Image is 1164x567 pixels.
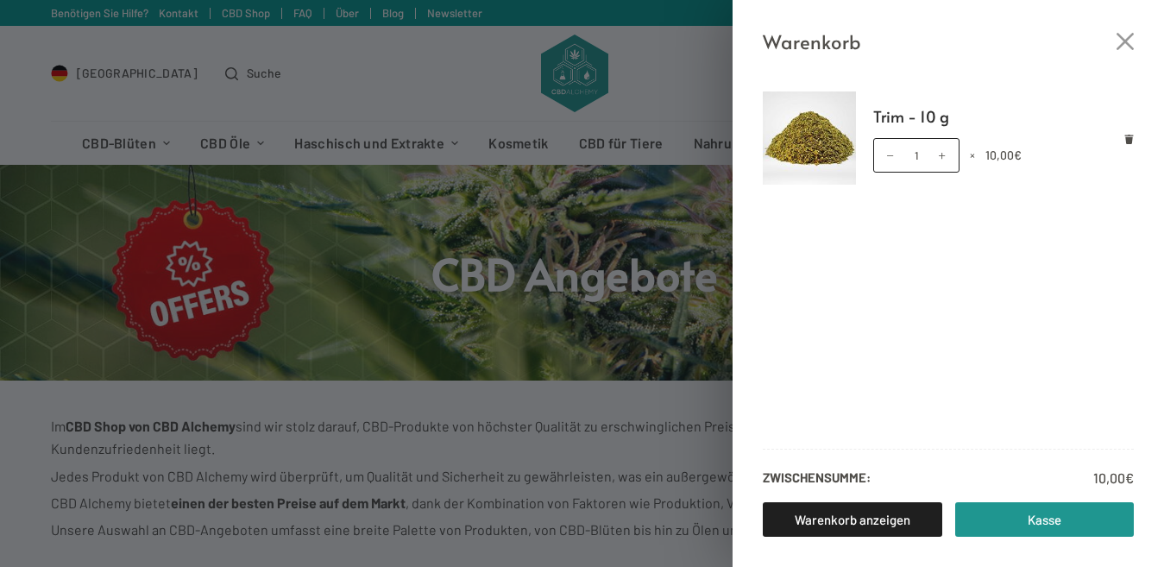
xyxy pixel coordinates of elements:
strong: Zwischensumme: [763,467,871,489]
span: × [970,148,975,162]
button: Close cart drawer [1117,33,1134,50]
bdi: 10,00 [985,148,1022,162]
a: Warenkorb anzeigen [763,502,942,537]
input: Produktmenge [873,138,960,173]
span: € [1014,148,1022,162]
span: € [1125,469,1134,486]
a: Remove Trim - 10 g from cart [1124,134,1134,143]
span: Warenkorb [763,26,861,57]
a: Kasse [955,502,1135,537]
bdi: 10,00 [1093,469,1134,486]
a: Trim - 10 g [873,104,1135,129]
